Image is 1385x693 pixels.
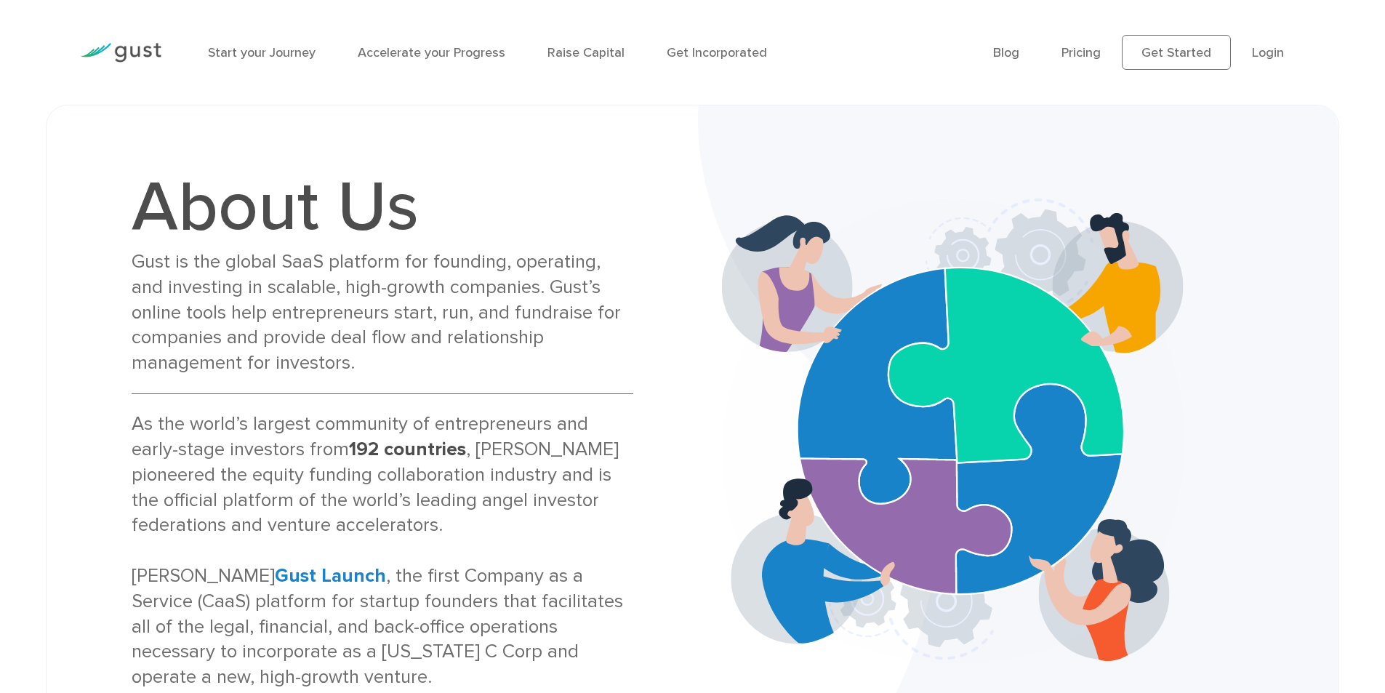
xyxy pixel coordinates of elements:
strong: 192 countries [349,438,466,460]
a: Raise Capital [547,45,625,60]
a: Get Incorporated [667,45,767,60]
a: Get Started [1122,35,1231,70]
a: Gust Launch [275,564,386,587]
img: Gust Logo [80,43,161,63]
div: As the world’s largest community of entrepreneurs and early-stage investors from , [PERSON_NAME] ... [132,412,633,690]
a: Login [1252,45,1284,60]
a: Pricing [1061,45,1101,60]
a: Start your Journey [208,45,316,60]
a: Accelerate your Progress [358,45,505,60]
h1: About Us [132,172,633,242]
a: Blog [993,45,1019,60]
div: Gust is the global SaaS platform for founding, operating, and investing in scalable, high-growth ... [132,249,633,376]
